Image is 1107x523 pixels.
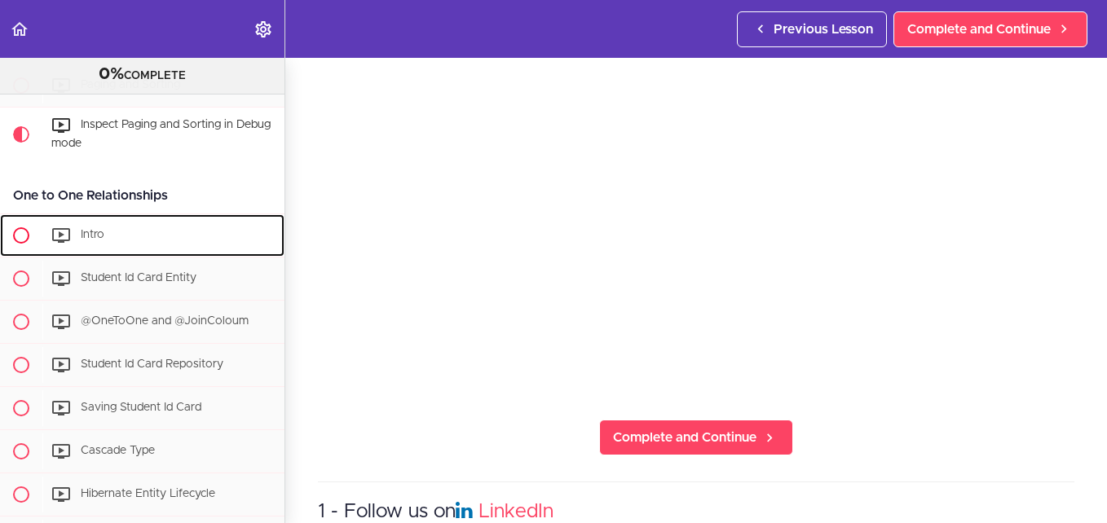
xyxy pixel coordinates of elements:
span: Cascade Type [81,445,155,456]
a: Complete and Continue [893,11,1087,47]
span: Complete and Continue [613,428,756,447]
span: 0% [99,66,124,82]
div: COMPLETE [20,64,264,86]
span: Student Id Card Repository [81,358,223,370]
span: @OneToOne and @JoinColoum [81,315,249,327]
svg: Back to course curriculum [10,20,29,39]
span: Complete and Continue [907,20,1051,39]
span: Hibernate Entity Lifecycle [81,488,215,499]
a: Previous Lesson [737,11,887,47]
span: Previous Lesson [774,20,873,39]
span: Saving Student Id Card [81,402,201,413]
a: LinkedIn [479,502,553,521]
span: Intro [81,229,104,240]
span: Student Id Card Entity [81,272,196,283]
svg: Settings Menu [254,20,273,39]
a: Complete and Continue [599,420,793,455]
span: Inspect Paging and Sorting in Debug mode [51,120,271,150]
